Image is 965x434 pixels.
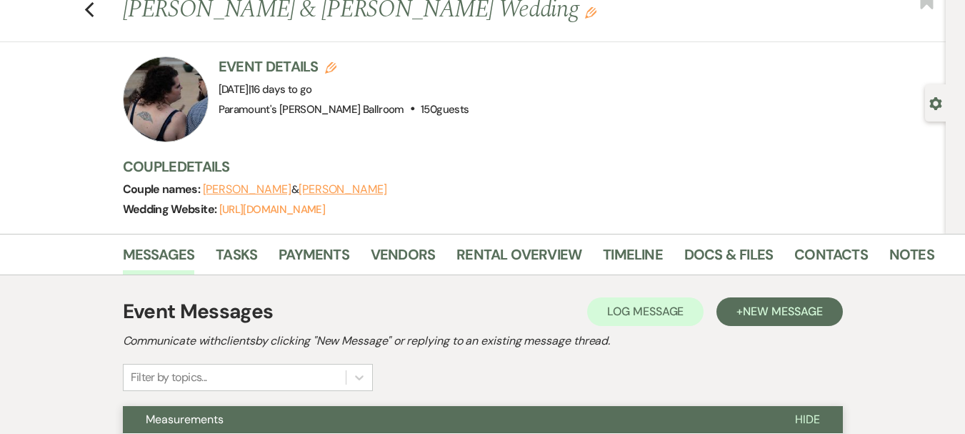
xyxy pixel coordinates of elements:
[794,243,868,275] a: Contacts
[219,56,469,77] h3: Event Details
[219,82,312,97] span: [DATE]
[123,243,195,275] a: Messages
[249,82,312,97] span: |
[123,332,843,350] h2: Communicate with clients by clicking "New Message" or replying to an existing message thread.
[889,243,934,275] a: Notes
[456,243,581,275] a: Rental Overview
[203,182,387,197] span: &
[607,304,684,319] span: Log Message
[123,182,203,197] span: Couple names:
[929,96,942,109] button: Open lead details
[716,297,842,326] button: +New Message
[146,412,224,427] span: Measurements
[219,202,325,217] a: [URL][DOMAIN_NAME]
[123,202,219,217] span: Wedding Website:
[251,82,312,97] span: 16 days to go
[684,243,773,275] a: Docs & Files
[219,102,404,117] span: Paramount's [PERSON_NAME] Ballroom
[371,243,435,275] a: Vendors
[743,304,822,319] span: New Message
[587,297,704,326] button: Log Message
[123,406,772,433] button: Measurements
[123,297,274,327] h1: Event Messages
[772,406,843,433] button: Hide
[299,184,387,195] button: [PERSON_NAME]
[279,243,349,275] a: Payments
[216,243,257,275] a: Tasks
[603,243,663,275] a: Timeline
[131,369,207,386] div: Filter by topics...
[585,6,596,19] button: Edit
[421,102,469,117] span: 150 guests
[123,157,923,177] h3: Couple Details
[203,184,291,195] button: [PERSON_NAME]
[795,412,820,427] span: Hide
